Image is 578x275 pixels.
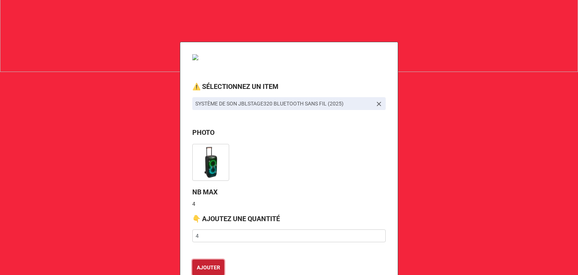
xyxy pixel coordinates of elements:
[193,144,229,180] img: _N8EPunfcht49tPNDmeXwdUy1liG1vIZHm2cOIV0DEM
[192,128,214,136] b: PHOTO
[195,100,372,107] p: SYSTÈME DE SON JBLSTAGE320 BLUETOOTH SANS FIL (2025)
[192,81,278,92] label: ⚠️ SÉLECTIONNEZ UN ITEM
[192,188,218,196] b: NB MAX
[192,54,268,60] img: VSJ_SERV_LOIS_SPORT_DEV_SOC.png
[192,200,386,208] p: 4
[192,141,235,181] div: JBL_PARTYBOX_STAGE_320_HERO_2_47988_x3.png
[192,214,280,224] label: 👇 AJOUTEZ UNE QUANTITÉ
[197,264,220,272] b: AJOUTER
